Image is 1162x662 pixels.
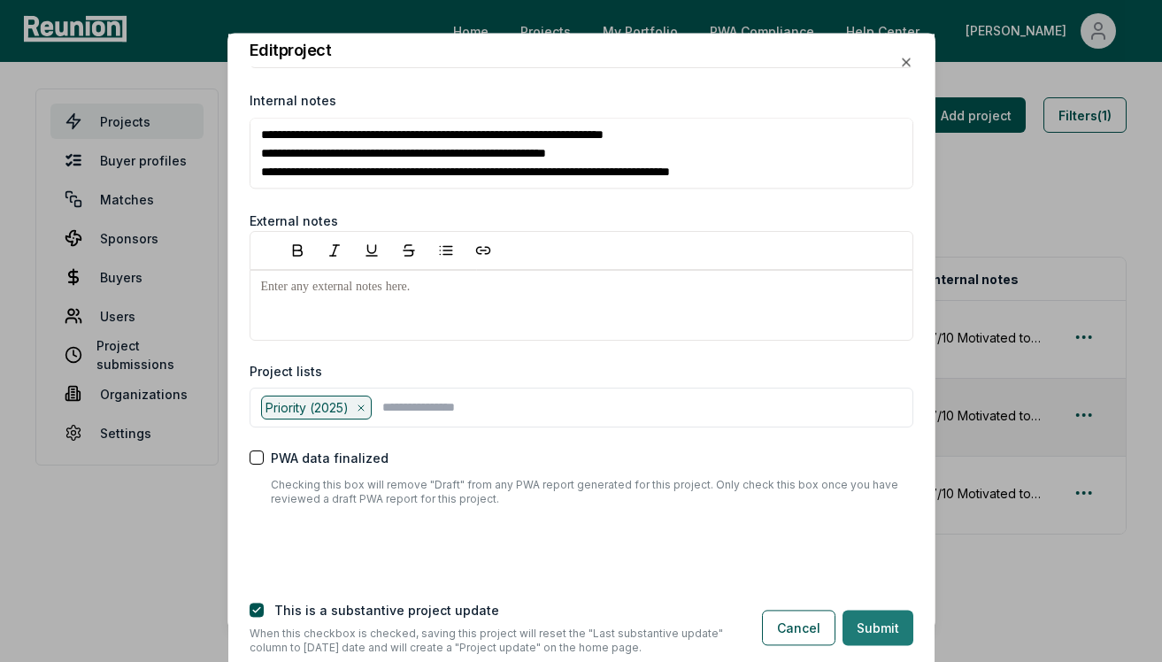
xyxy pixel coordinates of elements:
[250,363,322,381] label: Project lists
[843,611,913,646] button: Submit
[274,603,499,618] label: This is a substantive project update
[762,611,835,646] button: Cancel
[271,478,913,506] p: Checking this box will remove "Draft" from any PWA report generated for this project. Only check ...
[250,94,336,109] label: Internal notes
[250,42,332,58] h2: Edit project
[261,396,373,420] div: Priority (2025)
[250,627,734,655] p: When this checkbox is checked, saving this project will reset the "Last substantive update" colum...
[271,449,389,467] label: PWA data finalized
[250,214,338,229] label: External notes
